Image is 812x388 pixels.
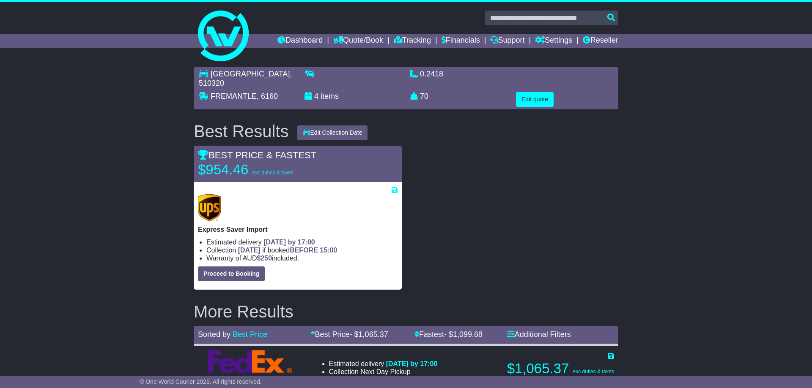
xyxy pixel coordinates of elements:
span: 70 [420,92,428,100]
span: if booked [238,247,337,254]
a: Fastest- $1,099.68 [414,330,483,339]
span: exc duties & taxes [252,170,293,176]
a: Additional Filters [507,330,571,339]
span: 250 [261,255,272,262]
span: , 6160 [257,92,278,100]
a: Tracking [394,34,431,48]
p: $1,065.37 [507,360,614,377]
a: Quote/Book [333,34,383,48]
span: BEST PRICE & FASTEST [198,150,316,160]
span: Sorted by [198,330,230,339]
li: Warranty of AUD included. [206,254,398,262]
span: - $ [350,330,388,339]
span: © One World Courier 2025. All rights reserved. [140,378,262,385]
span: , 510320 [199,70,292,87]
span: [GEOGRAPHIC_DATA] [211,70,290,78]
button: Edit quote [516,92,554,107]
span: 1,099.68 [453,330,483,339]
div: Best Results [189,122,293,141]
span: [DATE] by 17:00 [386,360,438,367]
span: - $ [444,330,483,339]
span: 1,065.37 [359,330,388,339]
li: Estimated delivery [329,360,438,368]
span: BEFORE [290,247,318,254]
span: 4 [314,92,318,100]
span: Next Day Pickup [360,368,410,375]
span: [DATE] [238,247,261,254]
a: Best Price- $1,065.37 [310,330,388,339]
a: Best Price [233,330,267,339]
a: Reseller [583,34,618,48]
p: Express Saver Import [198,225,398,233]
h2: More Results [194,302,618,321]
a: Settings [535,34,572,48]
li: Estimated delivery [206,238,398,246]
button: Edit Collection Date [297,125,368,140]
button: Proceed to Booking [198,266,265,281]
p: $954.46 [198,161,304,178]
span: FREMANTLE [211,92,257,100]
li: Collection [206,246,398,254]
a: Dashboard [277,34,323,48]
a: Support [490,34,524,48]
li: Collection [329,368,438,376]
span: $ [257,255,272,262]
span: 15:00 [320,247,337,254]
img: FedEx Express: International Priority Import [208,350,292,374]
span: items [321,92,339,100]
span: 0.2418 [420,70,443,78]
span: [DATE] by 17:00 [263,239,315,246]
a: Financials [442,34,480,48]
img: UPS (new): Express Saver Import [198,194,221,221]
span: exc duties & taxes [573,369,614,374]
